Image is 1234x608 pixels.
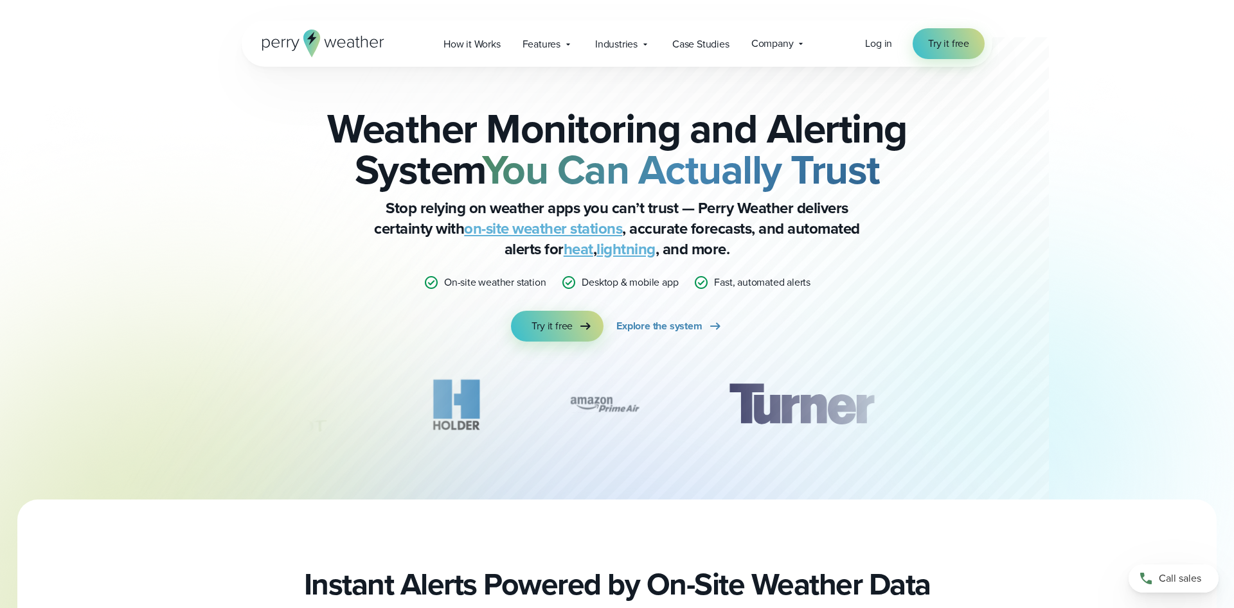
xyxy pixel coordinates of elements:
span: Industries [595,37,638,52]
img: Holder.svg [415,372,499,437]
span: Features [523,37,560,52]
a: Try it free [913,28,985,59]
p: Fast, automated alerts [714,275,810,290]
span: How it Works [443,37,501,52]
div: 10 of 12 [236,372,353,437]
span: Explore the system [616,318,702,334]
img: Turner-Construction_1.svg [710,372,893,437]
a: How it Works [433,31,512,57]
div: 12 of 12 [561,372,648,437]
h2: Instant Alerts Powered by On-Site Weather Data [304,566,931,602]
img: Cabot-Citrus-Farms.svg [236,372,353,437]
a: Log in [865,36,892,51]
span: Try it free [928,36,969,51]
span: Call sales [1159,571,1201,586]
div: slideshow [306,372,928,443]
span: Company [751,36,794,51]
a: Try it free [511,311,604,342]
strong: You Can Actually Trust [482,139,880,200]
p: Stop relying on weather apps you can’t trust — Perry Weather delivers certainty with , accurate f... [360,198,874,259]
p: On-site weather station [444,275,546,290]
div: 11 of 12 [415,372,499,437]
a: lightning [596,238,656,261]
a: on-site weather stations [464,217,622,240]
div: 1 of 12 [710,372,893,437]
span: Case Studies [672,37,729,52]
span: Try it free [532,318,573,334]
a: Case Studies [661,31,740,57]
a: heat [564,238,593,261]
h2: Weather Monitoring and Alerting System [306,108,928,190]
a: Call sales [1129,564,1219,593]
p: Desktop & mobile app [582,275,678,290]
a: Explore the system [616,311,722,342]
img: Amazon-Air-logo.svg [561,372,648,437]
